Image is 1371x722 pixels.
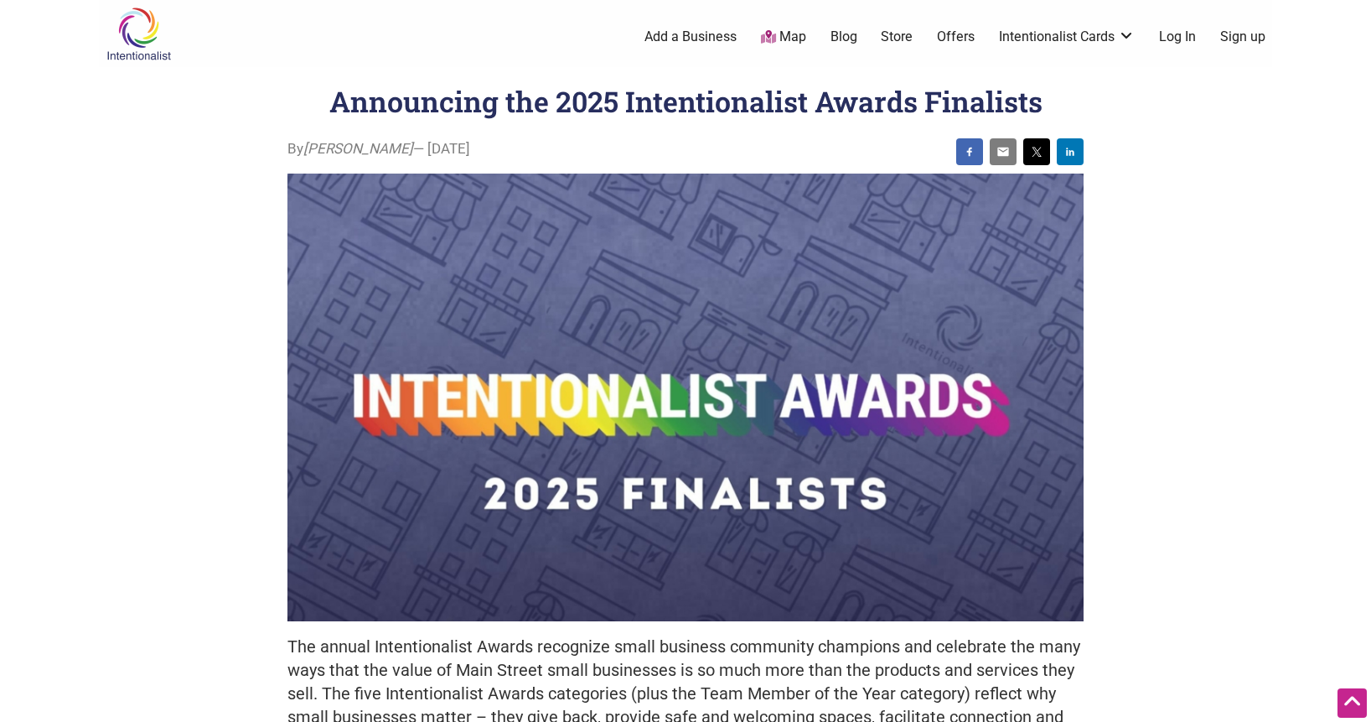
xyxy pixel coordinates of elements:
[329,82,1042,120] h1: Announcing the 2025 Intentionalist Awards Finalists
[761,28,806,47] a: Map
[1030,145,1043,158] img: twitter sharing button
[287,138,470,160] span: By — [DATE]
[937,28,975,46] a: Offers
[1063,145,1077,158] img: linkedin sharing button
[830,28,857,46] a: Blog
[881,28,913,46] a: Store
[99,7,178,61] img: Intentionalist
[996,145,1010,158] img: email sharing button
[1159,28,1196,46] a: Log In
[1337,688,1367,718] div: Scroll Back to Top
[303,140,413,157] i: [PERSON_NAME]
[1220,28,1265,46] a: Sign up
[644,28,737,46] a: Add a Business
[999,28,1135,46] a: Intentionalist Cards
[963,145,976,158] img: facebook sharing button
